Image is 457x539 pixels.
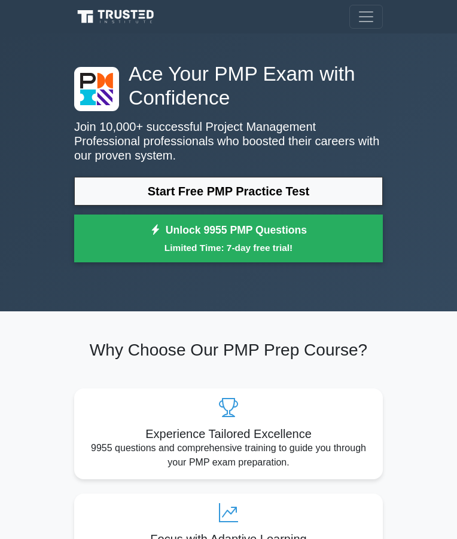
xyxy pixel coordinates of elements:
[84,427,373,441] h5: Experience Tailored Excellence
[349,5,383,29] button: Toggle navigation
[74,340,383,360] h2: Why Choose Our PMP Prep Course?
[89,241,368,255] small: Limited Time: 7-day free trial!
[74,215,383,262] a: Unlock 9955 PMP QuestionsLimited Time: 7-day free trial!
[74,120,383,163] p: Join 10,000+ successful Project Management Professional professionals who boosted their careers w...
[74,177,383,206] a: Start Free PMP Practice Test
[74,62,383,110] h1: Ace Your PMP Exam with Confidence
[84,441,373,470] p: 9955 questions and comprehensive training to guide you through your PMP exam preparation.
